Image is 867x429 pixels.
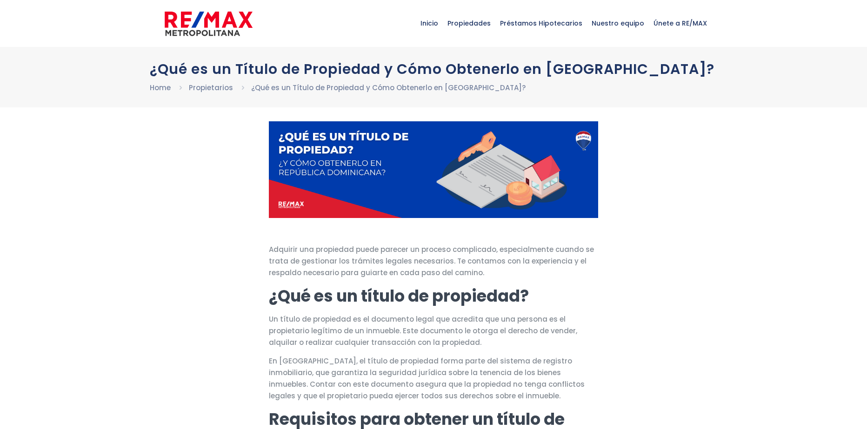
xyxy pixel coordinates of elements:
[251,83,526,92] a: ¿Qué es un Título de Propiedad y Cómo Obtenerlo en [GEOGRAPHIC_DATA]?
[165,10,253,38] img: remax-metropolitana-logo
[269,355,598,402] p: En [GEOGRAPHIC_DATA], el título de propiedad forma parte del sistema de registro inmobiliario, qu...
[443,9,495,37] span: Propiedades
[269,313,598,348] p: Un título de propiedad es el documento legal que acredita que una persona es el propietario legít...
[150,61,717,77] h1: ¿Qué es un Título de Propiedad y Cómo Obtenerlo en [GEOGRAPHIC_DATA]?
[189,83,233,92] a: Propietarios
[150,83,171,92] a: Home
[269,284,529,307] strong: ¿Qué es un título de propiedad?
[416,9,443,37] span: Inicio
[587,9,649,37] span: Nuestro equipo
[495,9,587,37] span: Préstamos Hipotecarios
[649,9,712,37] span: Únete a RE/MAX
[269,244,598,278] p: Adquirir una propiedad puede parecer un proceso complicado, especialmente cuando se trata de gest...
